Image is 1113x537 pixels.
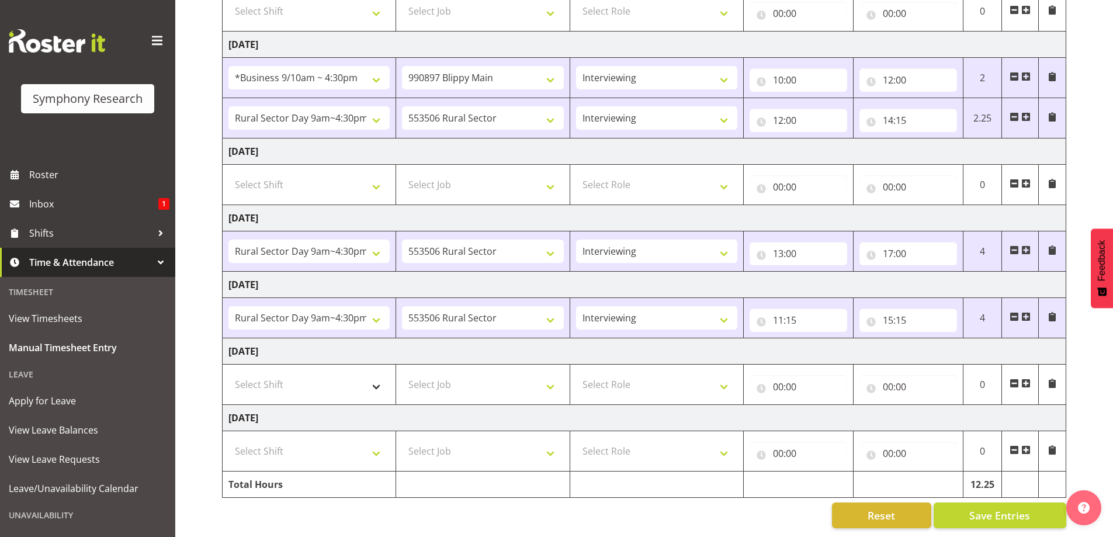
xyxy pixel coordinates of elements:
[859,375,957,399] input: Click to select...
[3,333,172,362] a: Manual Timesheet Entry
[963,58,1002,98] td: 2
[963,231,1002,272] td: 4
[9,480,167,497] span: Leave/Unavailability Calendar
[9,339,167,356] span: Manual Timesheet Entry
[3,503,172,527] div: Unavailability
[223,405,1066,431] td: [DATE]
[3,445,172,474] a: View Leave Requests
[29,195,158,213] span: Inbox
[750,309,847,332] input: Click to select...
[750,2,847,25] input: Click to select...
[223,32,1066,58] td: [DATE]
[963,472,1002,498] td: 12.25
[1097,240,1107,281] span: Feedback
[158,198,169,210] span: 1
[868,508,895,523] span: Reset
[832,503,931,528] button: Reset
[963,98,1002,138] td: 2.25
[3,280,172,304] div: Timesheet
[859,442,957,465] input: Click to select...
[9,310,167,327] span: View Timesheets
[750,175,847,199] input: Click to select...
[750,242,847,265] input: Click to select...
[9,421,167,439] span: View Leave Balances
[1091,228,1113,308] button: Feedback - Show survey
[859,109,957,132] input: Click to select...
[963,165,1002,205] td: 0
[3,474,172,503] a: Leave/Unavailability Calendar
[223,205,1066,231] td: [DATE]
[223,138,1066,165] td: [DATE]
[969,508,1030,523] span: Save Entries
[750,375,847,399] input: Click to select...
[9,29,105,53] img: Rosterit website logo
[29,254,152,271] span: Time & Attendance
[859,68,957,92] input: Click to select...
[750,68,847,92] input: Click to select...
[750,109,847,132] input: Click to select...
[223,338,1066,365] td: [DATE]
[750,442,847,465] input: Click to select...
[859,242,957,265] input: Click to select...
[963,431,1002,472] td: 0
[29,224,152,242] span: Shifts
[3,304,172,333] a: View Timesheets
[9,392,167,410] span: Apply for Leave
[3,386,172,415] a: Apply for Leave
[3,415,172,445] a: View Leave Balances
[859,309,957,332] input: Click to select...
[29,166,169,183] span: Roster
[859,2,957,25] input: Click to select...
[859,175,957,199] input: Click to select...
[1078,502,1090,514] img: help-xxl-2.png
[934,503,1066,528] button: Save Entries
[223,472,396,498] td: Total Hours
[3,362,172,386] div: Leave
[9,451,167,468] span: View Leave Requests
[223,272,1066,298] td: [DATE]
[963,365,1002,405] td: 0
[963,298,1002,338] td: 4
[33,90,143,108] div: Symphony Research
